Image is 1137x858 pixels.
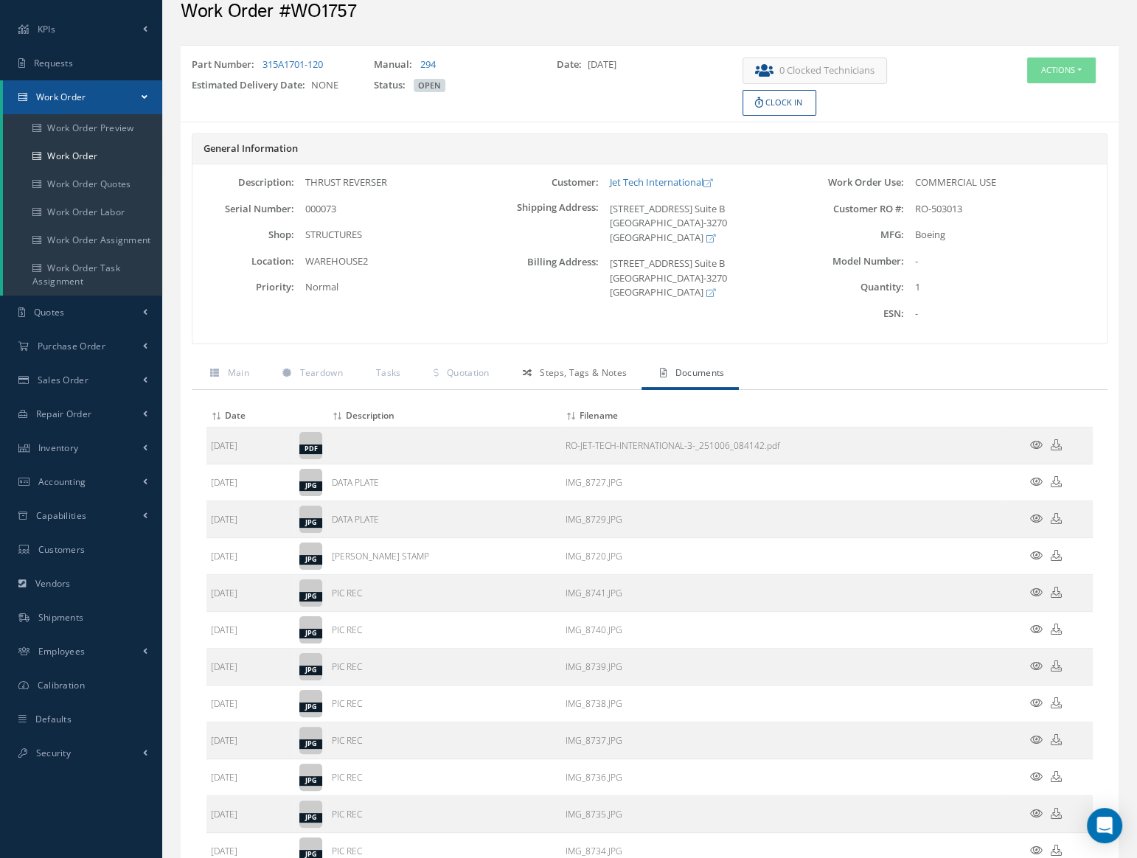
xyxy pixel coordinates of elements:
[1030,439,1043,452] a: Preview
[1030,624,1043,636] a: Preview
[566,439,780,452] a: Download
[38,611,84,624] span: Shipments
[299,776,322,786] div: JPG
[566,771,622,784] a: Download
[181,78,363,99] div: NONE
[294,254,498,269] div: WAREHOUSE2
[903,254,1107,269] div: -
[35,577,71,590] span: Vendors
[1051,476,1062,489] a: Download
[3,80,162,114] a: Work Order
[1051,845,1062,857] a: Download
[420,57,436,71] a: 294
[566,513,622,526] a: Download
[1051,808,1062,820] a: Download
[497,257,599,300] label: Billing Address:
[903,280,1107,295] div: 1
[566,476,622,489] a: Download
[327,722,561,759] td: PIC REC
[566,550,622,562] a: Download
[566,845,622,857] a: Download
[1027,57,1096,83] button: Actions
[38,543,86,556] span: Customers
[1030,476,1043,489] a: Preview
[327,796,561,833] td: PIC REC
[204,143,1096,155] h5: General Information
[414,79,445,92] span: OPEN
[1030,550,1043,562] a: Preview
[299,481,322,491] div: JPG
[327,649,561,686] td: PIC REC
[294,280,498,295] div: Normal
[3,226,162,254] a: Work Order Assignment
[610,175,712,189] a: Jet Tech International
[743,90,816,116] button: Clock In
[802,256,904,267] label: Model Number:
[299,813,322,823] div: JPG
[206,464,295,501] td: [DATE]
[1030,771,1043,784] a: Preview
[206,796,295,833] td: [DATE]
[206,612,295,649] td: [DATE]
[599,257,802,300] div: [STREET_ADDRESS] Suite B [GEOGRAPHIC_DATA]-3270 [GEOGRAPHIC_DATA]
[192,256,294,267] label: Location:
[38,340,105,352] span: Purchase Order
[38,679,85,691] span: Calibration
[802,229,904,240] label: MFG:
[327,405,561,428] th: Description
[566,697,622,710] a: Download
[299,555,322,565] div: JPG
[903,307,1107,321] div: -
[566,587,622,599] a: Download
[1051,513,1062,526] a: Download
[192,57,260,72] label: Part Number:
[299,592,322,601] div: JPG
[599,202,802,245] div: [STREET_ADDRESS] Suite B [GEOGRAPHIC_DATA]-3270 [GEOGRAPHIC_DATA]
[206,759,295,796] td: [DATE]
[262,57,323,71] a: 315A1701-120
[38,645,86,658] span: Employees
[35,713,72,725] span: Defaults
[38,23,55,35] span: KPIs
[566,624,622,636] a: Download
[299,518,322,528] div: JPG
[374,57,418,72] label: Manual:
[566,734,622,747] a: Download
[497,177,599,188] label: Customer:
[192,177,294,188] label: Description:
[1051,624,1062,636] a: Download
[1051,439,1062,452] a: Download
[675,366,725,379] span: Documents
[36,509,87,522] span: Capabilities
[34,57,73,69] span: Requests
[358,359,416,390] a: Tasks
[1051,550,1062,562] a: Download
[305,202,336,215] span: 000073
[743,57,887,84] button: 0 Clocked Technicians
[294,228,498,243] div: STRUCTURES
[415,359,504,390] a: Quotation
[327,686,561,722] td: PIC REC
[914,202,962,215] span: RO-503013
[903,175,1107,190] div: COMMERCIAL USE
[561,405,1004,428] th: Filename
[566,660,622,673] a: Download
[34,306,65,318] span: Quotes
[903,228,1107,243] div: Boeing
[447,366,490,379] span: Quotation
[192,282,294,293] label: Priority:
[192,229,294,240] label: Shop:
[299,444,322,454] div: pdf
[1030,845,1043,857] a: Preview
[181,1,1119,23] h2: Work Order #WO1757
[1030,660,1043,673] a: Preview
[641,359,739,390] a: Documents
[299,366,342,379] span: Teardown
[1030,587,1043,599] a: Preview
[206,575,295,612] td: [DATE]
[1030,734,1043,747] a: Preview
[206,405,295,428] th: Date
[38,374,88,386] span: Sales Order
[3,198,162,226] a: Work Order Labor
[557,57,588,72] label: Date:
